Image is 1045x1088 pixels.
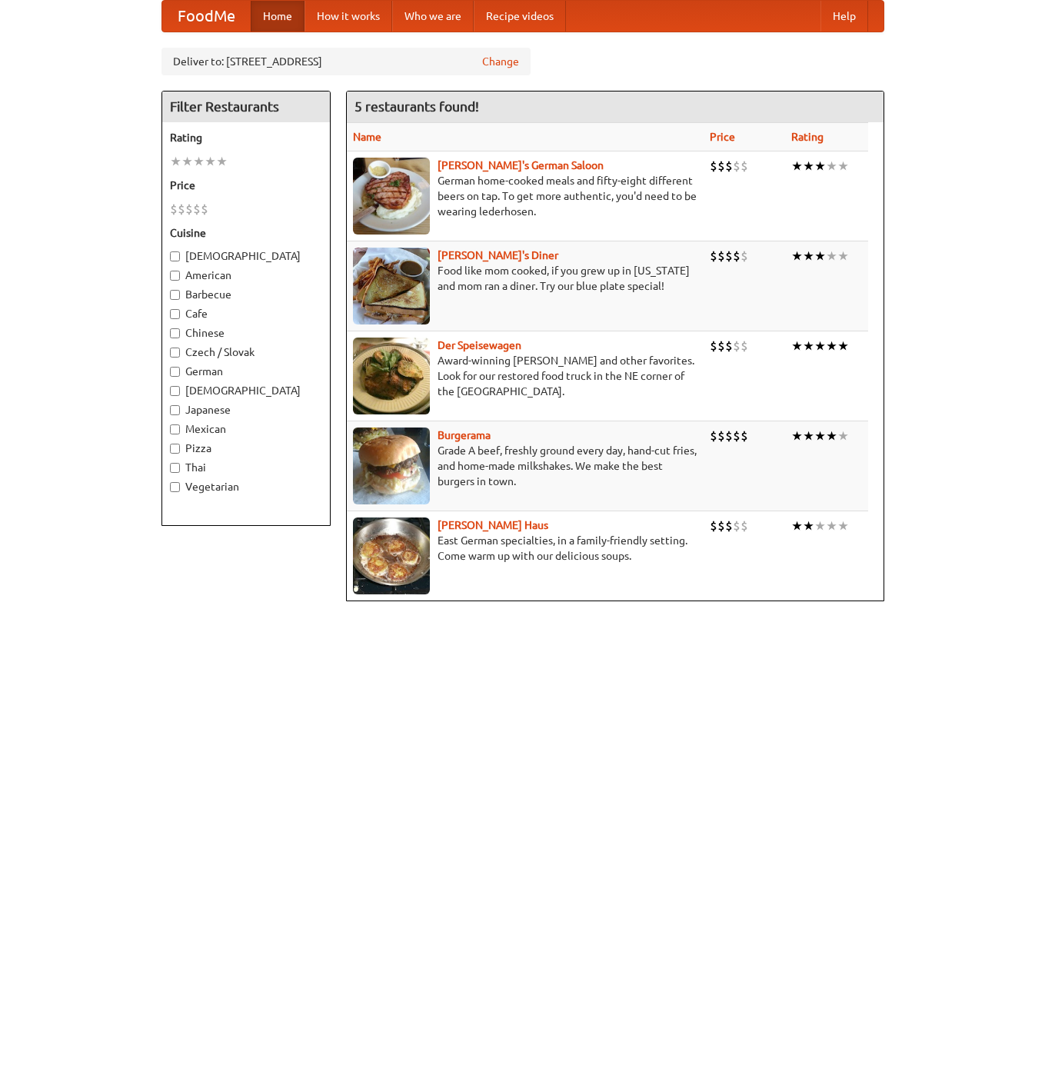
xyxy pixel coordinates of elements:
[170,441,322,456] label: Pizza
[170,482,180,492] input: Vegetarian
[725,248,733,265] li: $
[170,460,322,475] label: Thai
[710,248,717,265] li: $
[170,364,322,379] label: German
[170,421,322,437] label: Mexican
[438,249,558,261] a: [PERSON_NAME]'s Diner
[185,201,193,218] li: $
[791,338,803,354] li: ★
[170,248,322,264] label: [DEMOGRAPHIC_DATA]
[354,99,479,114] ng-pluralize: 5 restaurants found!
[170,383,322,398] label: [DEMOGRAPHIC_DATA]
[733,338,740,354] li: $
[353,248,430,324] img: sallys.jpg
[353,533,697,564] p: East German specialties, in a family-friendly setting. Come warm up with our delicious soups.
[438,339,521,351] a: Der Speisewagen
[733,517,740,534] li: $
[710,517,717,534] li: $
[353,443,697,489] p: Grade A beef, freshly ground every day, hand-cut fries, and home-made milkshakes. We make the bes...
[170,178,322,193] h5: Price
[170,268,322,283] label: American
[201,201,208,218] li: $
[710,158,717,175] li: $
[170,463,180,473] input: Thai
[193,153,205,170] li: ★
[717,428,725,444] li: $
[733,428,740,444] li: $
[170,444,180,454] input: Pizza
[837,158,849,175] li: ★
[803,428,814,444] li: ★
[170,367,180,377] input: German
[170,251,180,261] input: [DEMOGRAPHIC_DATA]
[826,428,837,444] li: ★
[170,348,180,358] input: Czech / Slovak
[710,428,717,444] li: $
[717,248,725,265] li: $
[170,153,181,170] li: ★
[353,131,381,143] a: Name
[814,248,826,265] li: ★
[803,517,814,534] li: ★
[353,158,430,235] img: esthers.jpg
[438,429,491,441] b: Burgerama
[170,325,322,341] label: Chinese
[392,1,474,32] a: Who we are
[170,309,180,319] input: Cafe
[170,402,322,418] label: Japanese
[482,54,519,69] a: Change
[826,248,837,265] li: ★
[814,158,826,175] li: ★
[251,1,305,32] a: Home
[717,517,725,534] li: $
[733,248,740,265] li: $
[170,405,180,415] input: Japanese
[353,338,430,414] img: speisewagen.jpg
[353,263,697,294] p: Food like mom cooked, if you grew up in [US_STATE] and mom ran a diner. Try our blue plate special!
[216,153,228,170] li: ★
[803,248,814,265] li: ★
[170,344,322,360] label: Czech / Slovak
[791,517,803,534] li: ★
[826,338,837,354] li: ★
[170,287,322,302] label: Barbecue
[837,428,849,444] li: ★
[725,338,733,354] li: $
[170,130,322,145] h5: Rating
[837,517,849,534] li: ★
[717,158,725,175] li: $
[725,428,733,444] li: $
[162,91,330,122] h4: Filter Restaurants
[740,517,748,534] li: $
[205,153,216,170] li: ★
[717,338,725,354] li: $
[438,159,604,171] b: [PERSON_NAME]'s German Saloon
[725,158,733,175] li: $
[791,131,824,143] a: Rating
[170,306,322,321] label: Cafe
[161,48,531,75] div: Deliver to: [STREET_ADDRESS]
[170,225,322,241] h5: Cuisine
[162,1,251,32] a: FoodMe
[837,338,849,354] li: ★
[710,131,735,143] a: Price
[170,424,180,434] input: Mexican
[814,338,826,354] li: ★
[710,338,717,354] li: $
[353,517,430,594] img: kohlhaus.jpg
[814,517,826,534] li: ★
[837,248,849,265] li: ★
[826,158,837,175] li: ★
[193,201,201,218] li: $
[305,1,392,32] a: How it works
[353,353,697,399] p: Award-winning [PERSON_NAME] and other favorites. Look for our restored food truck in the NE corne...
[170,479,322,494] label: Vegetarian
[170,328,180,338] input: Chinese
[170,386,180,396] input: [DEMOGRAPHIC_DATA]
[438,519,548,531] a: [PERSON_NAME] Haus
[791,248,803,265] li: ★
[474,1,566,32] a: Recipe videos
[791,158,803,175] li: ★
